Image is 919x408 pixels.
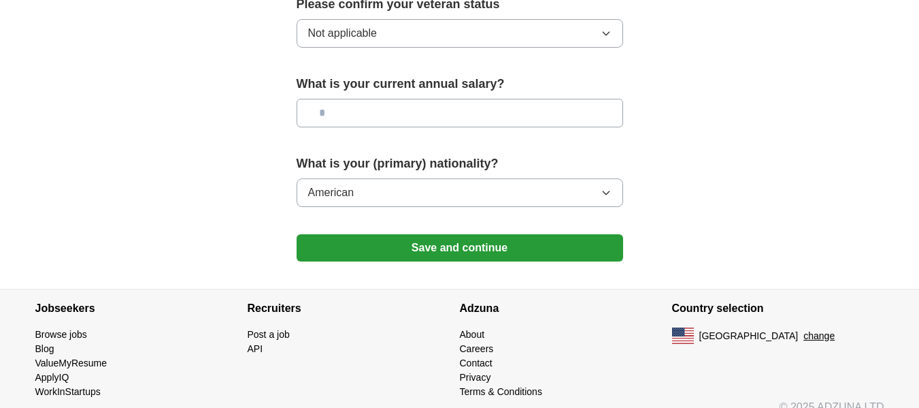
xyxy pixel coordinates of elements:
[308,25,377,42] span: Not applicable
[699,329,799,343] span: [GEOGRAPHIC_DATA]
[672,289,884,328] h4: Country selection
[35,358,107,368] a: ValueMyResume
[297,234,623,262] button: Save and continue
[297,19,623,48] button: Not applicable
[297,75,623,93] label: What is your current annual salary?
[297,178,623,207] button: American
[35,372,69,383] a: ApplyIQ
[35,329,87,340] a: Browse jobs
[803,329,835,343] button: change
[460,329,485,340] a: About
[460,372,491,383] a: Privacy
[308,185,354,201] span: American
[35,386,101,397] a: WorkInStartups
[460,358,492,368] a: Contact
[248,343,263,354] a: API
[297,155,623,173] label: What is your (primary) nationality?
[672,328,694,344] img: US flag
[460,343,494,354] a: Careers
[35,343,54,354] a: Blog
[460,386,542,397] a: Terms & Conditions
[248,329,290,340] a: Post a job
